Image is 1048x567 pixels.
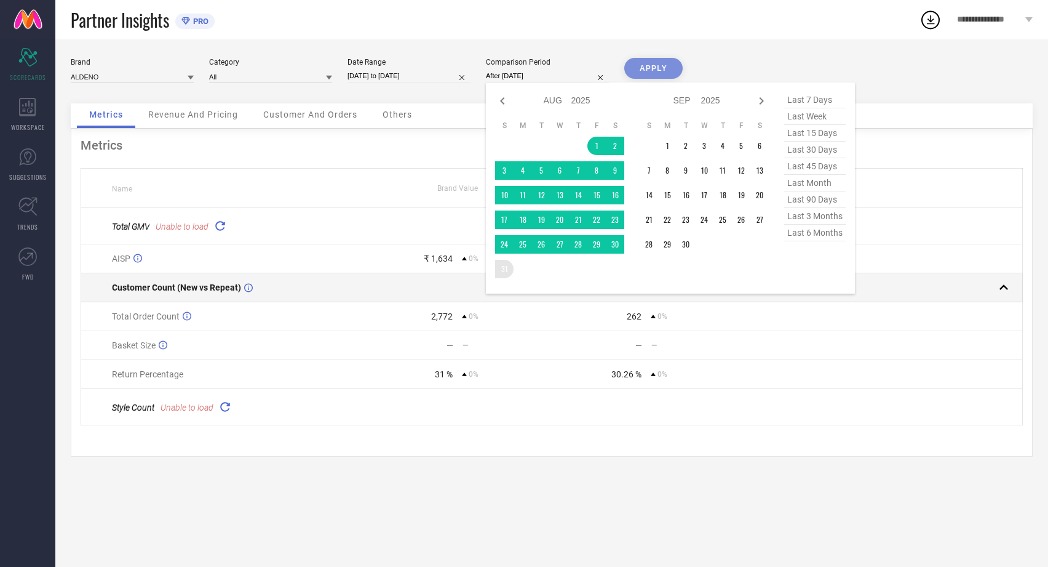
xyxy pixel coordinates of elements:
[431,312,453,321] div: 2,772
[550,121,569,131] th: Wednesday
[606,211,624,229] td: Sat Aug 23 2025
[640,235,658,254] td: Sun Sep 28 2025
[732,137,750,155] td: Fri Sep 05 2025
[447,340,453,350] div: —
[347,70,470,82] input: Select date range
[495,94,510,108] div: Previous month
[732,161,750,180] td: Fri Sep 12 2025
[640,121,658,131] th: Sunday
[627,312,641,321] div: 262
[658,211,677,229] td: Mon Sep 22 2025
[587,121,606,131] th: Friday
[695,121,713,131] th: Wednesday
[677,161,695,180] td: Tue Sep 09 2025
[658,161,677,180] td: Mon Sep 08 2025
[658,121,677,131] th: Monday
[640,161,658,180] td: Sun Sep 07 2025
[486,70,609,82] input: Select comparison period
[469,254,478,263] span: 0%
[112,403,154,412] span: Style Count
[658,235,677,254] td: Mon Sep 29 2025
[750,137,769,155] td: Sat Sep 06 2025
[112,222,149,231] span: Total GMV
[606,186,624,204] td: Sat Aug 16 2025
[784,225,846,241] span: last 6 months
[263,110,357,119] span: Customer And Orders
[750,161,769,180] td: Sat Sep 13 2025
[587,211,606,229] td: Fri Aug 22 2025
[569,235,587,254] td: Thu Aug 28 2025
[550,235,569,254] td: Wed Aug 27 2025
[550,161,569,180] td: Wed Aug 06 2025
[651,341,740,350] div: —
[658,137,677,155] td: Mon Sep 01 2025
[640,186,658,204] td: Sun Sep 14 2025
[462,341,551,350] div: —
[695,137,713,155] td: Wed Sep 03 2025
[11,123,45,132] span: WORKSPACE
[750,121,769,131] th: Saturday
[732,186,750,204] td: Fri Sep 19 2025
[657,312,667,321] span: 0%
[71,7,169,33] span: Partner Insights
[606,161,624,180] td: Sat Aug 09 2025
[732,121,750,131] th: Friday
[677,186,695,204] td: Tue Sep 16 2025
[713,137,732,155] td: Thu Sep 04 2025
[550,186,569,204] td: Wed Aug 13 2025
[658,186,677,204] td: Mon Sep 15 2025
[587,161,606,180] td: Fri Aug 08 2025
[495,211,514,229] td: Sun Aug 17 2025
[209,58,332,66] div: Category
[22,272,34,281] span: FWD
[784,158,846,175] span: last 45 days
[216,398,234,416] div: Reload "Style Count "
[495,121,514,131] th: Sunday
[677,235,695,254] td: Tue Sep 30 2025
[532,121,550,131] th: Tuesday
[17,222,38,231] span: TRENDS
[919,9,942,31] div: Open download list
[677,211,695,229] td: Tue Sep 23 2025
[514,211,532,229] td: Mon Aug 18 2025
[469,312,478,321] span: 0%
[383,110,412,119] span: Others
[514,161,532,180] td: Mon Aug 04 2025
[437,184,478,193] span: Brand Value
[713,161,732,180] td: Thu Sep 11 2025
[750,186,769,204] td: Sat Sep 20 2025
[784,191,846,208] span: last 90 days
[750,211,769,229] td: Sat Sep 27 2025
[486,58,609,66] div: Comparison Period
[495,235,514,254] td: Sun Aug 24 2025
[569,121,587,131] th: Thursday
[569,186,587,204] td: Thu Aug 14 2025
[784,108,846,125] span: last week
[713,211,732,229] td: Thu Sep 25 2025
[677,121,695,131] th: Tuesday
[532,235,550,254] td: Tue Aug 26 2025
[635,340,642,350] div: —
[469,370,478,379] span: 0%
[112,340,156,350] span: Basket Size
[495,186,514,204] td: Sun Aug 10 2025
[9,172,47,182] span: SUGGESTIONS
[732,211,750,229] td: Fri Sep 26 2025
[112,369,183,379] span: Return Percentage
[657,370,667,379] span: 0%
[347,58,470,66] div: Date Range
[71,58,194,66] div: Brand
[677,137,695,155] td: Tue Sep 02 2025
[532,186,550,204] td: Tue Aug 12 2025
[532,211,550,229] td: Tue Aug 19 2025
[611,369,641,379] div: 30.26 %
[606,137,624,155] td: Sat Aug 02 2025
[112,283,241,292] span: Customer Count (New vs Repeat)
[784,208,846,225] span: last 3 months
[495,161,514,180] td: Sun Aug 03 2025
[435,369,453,379] div: 31 %
[784,142,846,158] span: last 30 days
[784,175,846,191] span: last month
[81,138,1023,153] div: Metrics
[784,125,846,142] span: last 15 days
